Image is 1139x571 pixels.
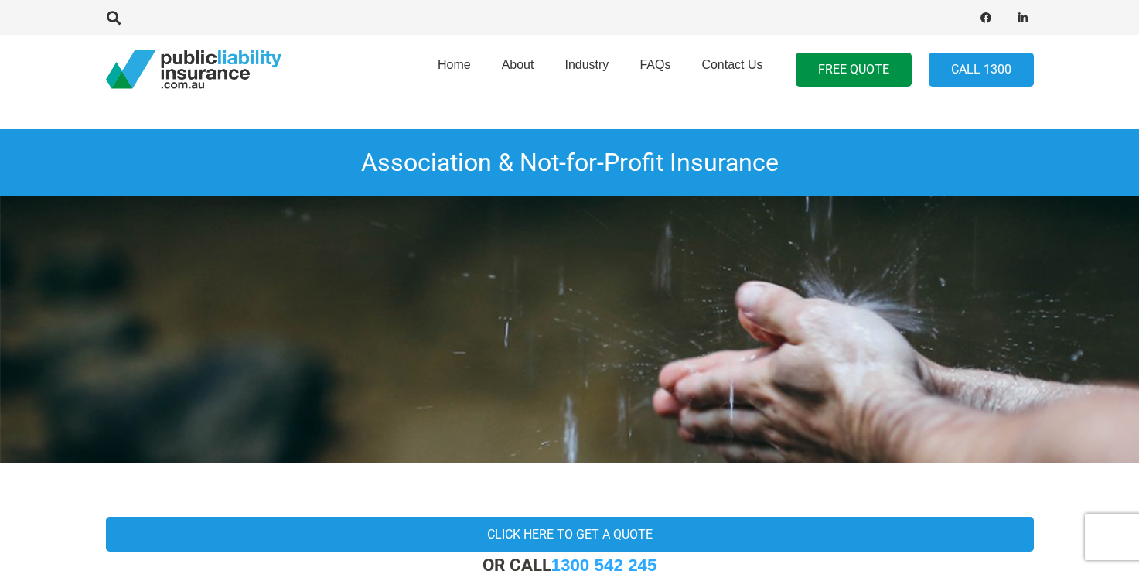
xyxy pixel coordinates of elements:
[422,30,486,109] a: Home
[624,30,686,109] a: FAQs
[99,11,130,25] a: Search
[564,58,609,71] span: Industry
[975,7,997,29] a: Facebook
[686,30,778,109] a: Contact Us
[1012,7,1034,29] a: LinkedIn
[929,53,1034,87] a: Call 1300
[701,58,762,71] span: Contact Us
[549,30,624,109] a: Industry
[438,58,471,71] span: Home
[106,50,281,89] a: pli_logotransparent
[486,30,550,109] a: About
[502,58,534,71] span: About
[639,58,670,71] span: FAQs
[106,517,1034,552] a: Click Here To Get a Quote
[796,53,912,87] a: FREE QUOTE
